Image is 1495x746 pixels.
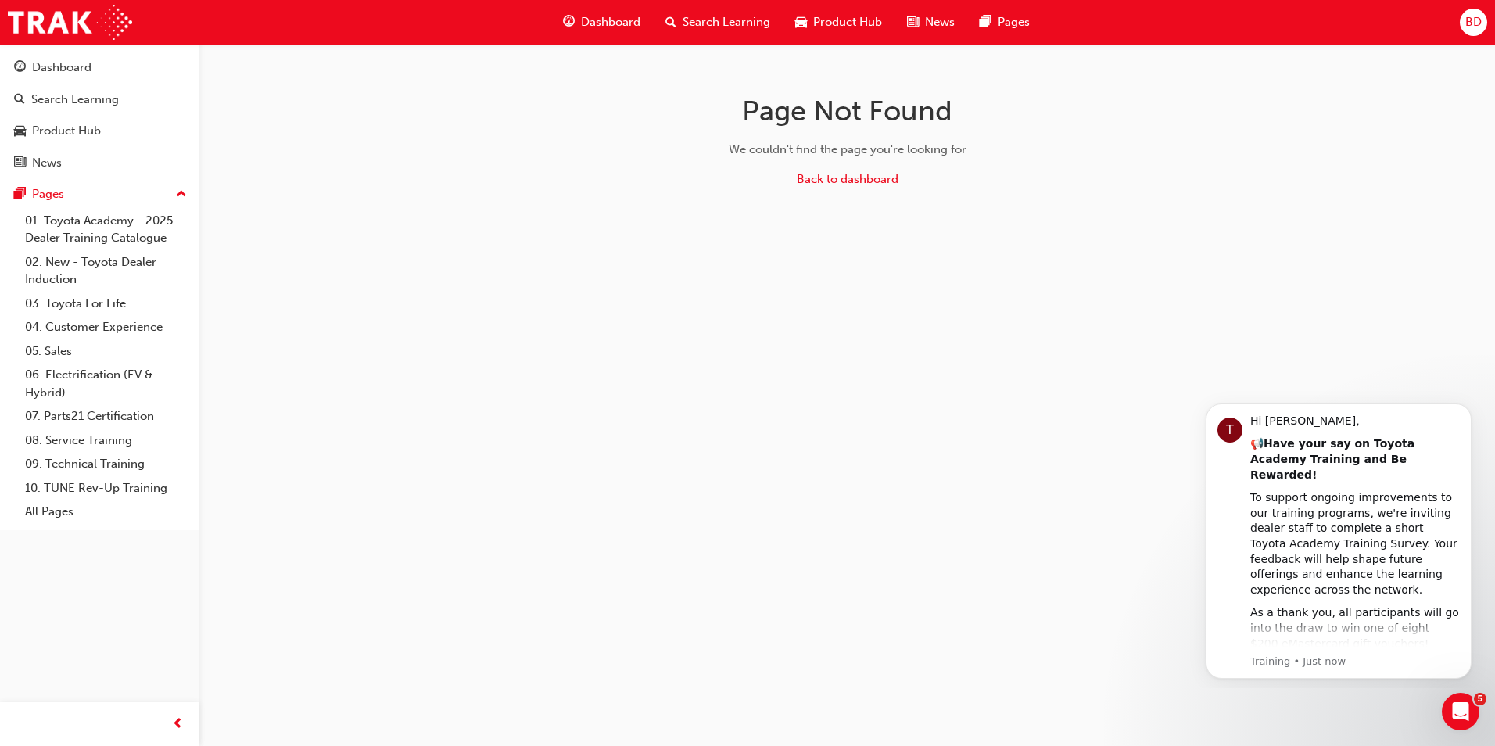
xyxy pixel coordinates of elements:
[32,59,91,77] div: Dashboard
[6,53,193,82] a: Dashboard
[813,13,882,31] span: Product Hub
[32,185,64,203] div: Pages
[6,149,193,178] a: News
[32,154,62,172] div: News
[19,209,193,250] a: 01. Toyota Academy - 2025 Dealer Training Catalogue
[600,94,1095,128] h1: Page Not Found
[19,315,193,339] a: 04. Customer Experience
[32,122,101,140] div: Product Hub
[967,6,1042,38] a: pages-iconPages
[1442,693,1479,730] iframe: Intercom live chat
[600,141,1095,159] div: We couldn't find the page you're looking for
[581,13,640,31] span: Dashboard
[176,185,187,205] span: up-icon
[19,404,193,429] a: 07. Parts21 Certification
[683,13,770,31] span: Search Learning
[14,188,26,202] span: pages-icon
[19,292,193,316] a: 03. Toyota For Life
[1182,389,1495,688] iframe: Intercom notifications message
[31,91,119,109] div: Search Learning
[19,500,193,524] a: All Pages
[19,250,193,292] a: 02. New - Toyota Dealer Induction
[980,13,991,32] span: pages-icon
[14,156,26,170] span: news-icon
[6,180,193,209] button: Pages
[907,13,919,32] span: news-icon
[19,476,193,500] a: 10. TUNE Rev-Up Training
[6,117,193,145] a: Product Hub
[795,13,807,32] span: car-icon
[925,13,955,31] span: News
[172,715,184,734] span: prev-icon
[1465,13,1482,31] span: BD
[6,50,193,180] button: DashboardSearch LearningProduct HubNews
[19,452,193,476] a: 09. Technical Training
[14,61,26,75] span: guage-icon
[19,363,193,404] a: 06. Electrification (EV & Hybrid)
[1474,693,1486,705] span: 5
[998,13,1030,31] span: Pages
[563,13,575,32] span: guage-icon
[14,93,25,107] span: search-icon
[1460,9,1487,36] button: BD
[19,429,193,453] a: 08. Service Training
[550,6,653,38] a: guage-iconDashboard
[653,6,783,38] a: search-iconSearch Learning
[8,5,132,40] img: Trak
[665,13,676,32] span: search-icon
[19,339,193,364] a: 05. Sales
[14,124,26,138] span: car-icon
[783,6,894,38] a: car-iconProduct Hub
[797,172,898,186] a: Back to dashboard
[6,85,193,114] a: Search Learning
[894,6,967,38] a: news-iconNews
